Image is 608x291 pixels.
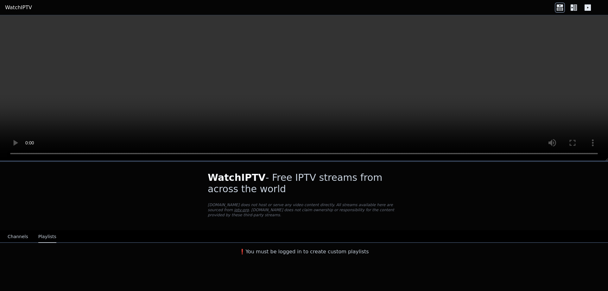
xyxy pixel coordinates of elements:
button: Channels [8,231,28,243]
a: iptv-org [234,208,249,212]
h1: - Free IPTV streams from across the world [208,172,400,195]
span: WatchIPTV [208,172,266,183]
button: Playlists [38,231,56,243]
a: WatchIPTV [5,4,32,11]
p: [DOMAIN_NAME] does not host or serve any video content directly. All streams available here are s... [208,202,400,218]
h3: ❗️You must be logged in to create custom playlists [198,248,410,256]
